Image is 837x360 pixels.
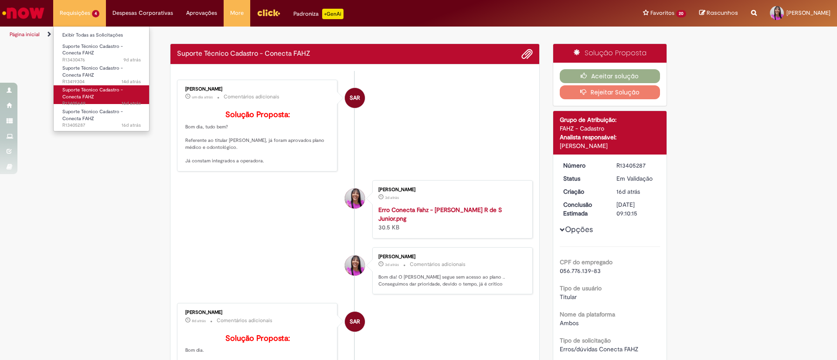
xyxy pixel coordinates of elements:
[560,85,660,99] button: Rejeitar Solução
[385,262,399,267] time: 26/08/2025 08:47:22
[123,57,141,63] time: 19/08/2025 20:26:51
[60,9,90,17] span: Requisições
[185,87,330,92] div: [PERSON_NAME]
[192,318,206,323] span: 8d atrás
[122,122,141,128] time: 12/08/2025 16:53:42
[560,141,660,150] div: [PERSON_NAME]
[560,258,612,266] b: CPF do empregado
[10,31,40,38] a: Página inicial
[122,100,141,107] time: 12/08/2025 17:38:11
[385,195,399,200] time: 26/08/2025 08:53:42
[122,100,141,107] span: 16d atrás
[192,94,213,100] span: um dia atrás
[616,174,657,183] div: Em Validação
[378,205,524,232] div: 30.5 KB
[560,284,602,292] b: Tipo de usuário
[557,200,610,218] dt: Conclusão Estimada
[378,187,524,192] div: [PERSON_NAME]
[62,100,141,107] span: R13405649
[1,4,46,22] img: ServiceNow
[217,317,272,324] small: Comentários adicionais
[560,293,577,301] span: Titular
[192,318,206,323] time: 21/08/2025 10:21:10
[650,9,674,17] span: Favoritos
[699,9,738,17] a: Rascunhos
[521,48,533,60] button: Adicionar anexos
[385,195,399,200] span: 3d atrás
[557,187,610,196] dt: Criação
[560,345,638,353] span: Erros/dúvidas Conecta FAHZ
[557,161,610,170] dt: Número
[192,94,213,100] time: 27/08/2025 09:28:35
[62,43,123,57] span: Suporte Técnico Cadastro - Conecta FAHZ
[293,9,344,19] div: Padroniza
[54,107,150,126] a: Aberto R13405287 : Suporte Técnico Cadastro - Conecta FAHZ
[560,310,615,318] b: Nome da plataforma
[123,57,141,63] span: 9d atrás
[616,188,640,195] span: 16d atrás
[112,9,173,17] span: Despesas Corporativas
[350,311,360,332] span: SAR
[560,115,660,124] div: Grupo de Atribuição:
[616,187,657,196] div: 12/08/2025 16:53:41
[62,87,123,100] span: Suporte Técnico Cadastro - Conecta FAHZ
[560,336,611,344] b: Tipo de solicitação
[560,124,660,133] div: FAHZ - Cadastro
[257,6,280,19] img: click_logo_yellow_360x200.png
[186,9,217,17] span: Aprovações
[385,262,399,267] span: 3d atrás
[185,111,330,165] p: Bom dia, tudo bem? Referente ao titular [PERSON_NAME], já foram aprovados plano médico e odontoló...
[616,200,657,218] div: [DATE] 09:10:15
[616,188,640,195] time: 12/08/2025 16:53:41
[560,69,660,83] button: Aceitar solução
[378,254,524,259] div: [PERSON_NAME]
[345,188,365,209] div: Lauane Laissa De Oliveira
[62,78,141,85] span: R13419304
[557,174,610,183] dt: Status
[345,256,365,276] div: Lauane Laissa De Oliveira
[350,87,360,108] span: SAR
[92,10,99,17] span: 4
[707,9,738,17] span: Rascunhos
[230,9,244,17] span: More
[378,274,524,287] p: Bom dia! O [PERSON_NAME] segue sem acesso ao plano .. Conseguimos dar prioridade, devido o tempo,...
[62,65,123,78] span: Suporte Técnico Cadastro - Conecta FAHZ
[54,85,150,104] a: Aberto R13405649 : Suporte Técnico Cadastro - Conecta FAHZ
[225,333,290,343] b: Solução Proposta:
[786,9,830,17] span: [PERSON_NAME]
[54,30,150,40] a: Exibir Todas as Solicitações
[62,108,123,122] span: Suporte Técnico Cadastro - Conecta FAHZ
[224,93,279,101] small: Comentários adicionais
[553,44,667,63] div: Solução Proposta
[53,26,150,131] ul: Requisições
[62,57,141,64] span: R13430476
[54,64,150,82] a: Aberto R13419304 : Suporte Técnico Cadastro - Conecta FAHZ
[410,261,466,268] small: Comentários adicionais
[322,9,344,19] p: +GenAi
[122,78,141,85] time: 14/08/2025 20:00:44
[345,88,365,108] div: Silvana Almeida Ribeiro
[560,267,601,275] span: 056.776.139-83
[560,319,578,327] span: Ambos
[122,122,141,128] span: 16d atrás
[122,78,141,85] span: 14d atrás
[560,133,660,141] div: Analista responsável:
[378,206,502,222] a: Erro Conecta Fahz - [PERSON_NAME] R de S Junior.png
[676,10,686,17] span: 20
[177,50,310,58] h2: Suporte Técnico Cadastro - Conecta FAHZ Histórico de tíquete
[225,110,290,120] b: Solução Proposta:
[185,310,330,315] div: [PERSON_NAME]
[345,312,365,332] div: Silvana Almeida Ribeiro
[616,161,657,170] div: R13405287
[7,27,551,43] ul: Trilhas de página
[54,42,150,61] a: Aberto R13430476 : Suporte Técnico Cadastro - Conecta FAHZ
[62,122,141,129] span: R13405287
